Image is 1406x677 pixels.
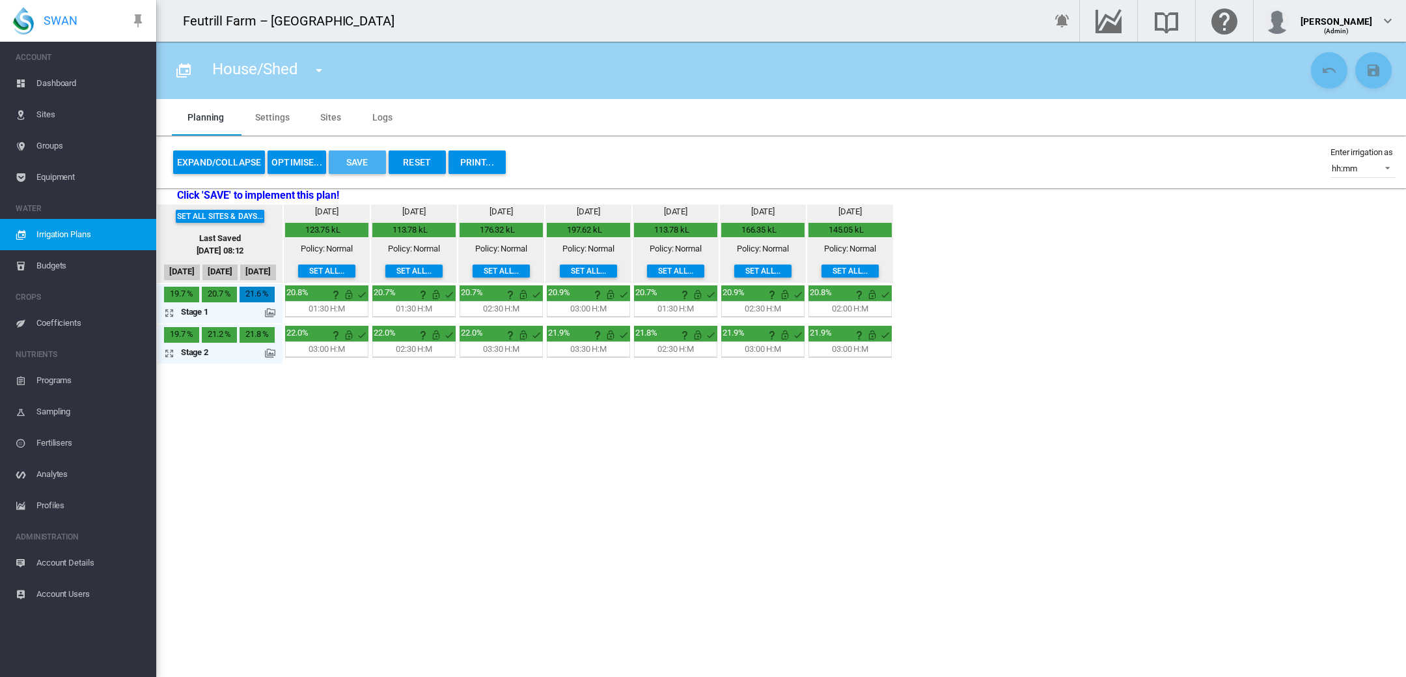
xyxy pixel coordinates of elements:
div: [DATE] [751,206,775,218]
md-icon: This is normally a water-on day for this site [529,327,544,343]
span: Sampling [36,396,146,427]
md-icon: This is normally a water-on day for this site [354,287,370,302]
div: Policy: Normal [562,243,614,255]
button: Date: 15 Oct SMB Target: 15 ~ 22 % Volume: 49.88 kL 100% = 4.5 mm Irrigation Area: 1.330 Ha [677,327,690,340]
span: Logs [372,112,393,122]
span: (Admin) [1324,27,1349,35]
md-icon: This irrigation is unlocked and so can be amended by the optimiser. Click here to lock it [777,327,793,343]
div: Initial planned application 4.5 mm [723,327,751,339]
div: House/Shed [200,52,348,89]
div: Fri, 10 Oct 2025 [240,287,275,302]
div: Initial planned application 4.5 mm [810,327,838,339]
button: Save Changes [1355,52,1392,89]
div: 02:30 H:M [745,303,781,315]
md-icon: icon-arrow-expand [164,305,180,321]
button: Click to go to full list of plans [171,57,197,83]
div: Fri, 10 Oct 2025 [240,327,275,343]
md-icon: Search the knowledge base [1151,13,1182,29]
md-icon: icon-help [677,287,693,302]
div: Initial planned application 5.3 mm [461,327,489,339]
div: [DATE] [402,206,426,218]
img: SWAN-Landscape-Logo-Colour-drop.png [13,7,34,35]
md-icon: icon-help [328,287,344,302]
span: Fertilisers [36,427,146,459]
md-icon: This irrigation is unlocked and so can be amended by the optimiser. Click here to lock it [864,327,880,343]
div: Policy: Normal [475,243,527,255]
div: 03:00 H:M [309,343,345,355]
span: WATER [16,198,146,219]
md-icon: icon-bell-ring [1054,13,1070,29]
md-icon: icon-content-save [1366,63,1381,78]
div: Wed, 8 Oct 2025 [164,287,199,302]
button: Date: 13 Oct SMB Target: 15 ~ 21 % Volume: 106.50 kL 100% = 4.5 mm Irrigation Area: 2.840 Ha [503,287,516,300]
span: Programs [36,365,146,396]
button: Set all sites & days... [176,210,265,223]
md-icon: This is normally a water-on day for this site [354,327,370,343]
button: Date: 11 Oct SMB Target: 15 ~ 21 % Volume: 63.90 kL 100% = 4.5 mm Irrigation Area: 2.840 Ha [328,287,341,300]
button: Set all... [647,265,704,278]
span: Account Details [36,547,146,579]
md-icon: icon-help [415,327,431,343]
div: 03:00 H:M [832,343,868,355]
md-icon: This is normally a water-on day for this site [790,327,806,343]
md-icon: icon-pin [130,13,146,29]
button: Date: 14 Oct SMB Target: 15 ~ 21 % Volume: 127.80 kL 100% = 4.5 mm Irrigation Area: 2.840 Ha [590,287,603,300]
button: Date: 12 Oct SMB Target: 15 ~ 22 % Volume: 49.88 kL 100% = 4.5 mm Irrigation Area: 1.330 Ha [415,327,428,340]
span: Budgets [36,250,146,281]
div: 166.35 kL [723,224,795,236]
div: hh:mm [1332,164,1357,173]
md-icon: This irrigation is unlocked and so can be amended by the optimiser. Click here to lock it [690,287,706,302]
md-icon: This irrigation is unlocked and so can be amended by the optimiser. Click here to lock it [428,287,444,302]
div: Initial planned application 5.3 mm [548,327,577,339]
md-icon: icon-help [851,327,867,343]
md-icon: This irrigation is unlocked and so can be amended by the optimiser. Click here to lock it [341,327,357,343]
div: Initial planned application 4.5 mm [286,327,315,339]
div: 03:00 H:M [745,343,781,355]
md-icon: This irrigation is unlocked and so can be amended by the optimiser. Click here to lock it [428,327,444,343]
md-icon: icon-help [503,327,518,343]
button: Save [329,151,386,174]
md-icon: This irrigation is unlocked and so can be amended by the optimiser. Click here to lock it [341,287,357,302]
div: Policy: Normal [301,243,353,255]
md-icon: icon-help [590,287,605,302]
md-icon: This irrigation is unlocked and so can be amended by the optimiser. Click here to lock it [603,287,618,302]
button: Set all... [560,265,617,278]
div: 145.05 kL [810,224,883,236]
md-icon: icon-calendar-multiple [176,63,191,78]
div: Initial planned application 3.8 mm [374,327,402,339]
span: Equipment [36,162,146,193]
span: Analytes [36,459,146,490]
md-icon: This is normally a water-on day for this site [790,287,806,302]
div: Thu, 9 Oct 2025 [202,287,237,302]
div: Initial planned application 3.8 mm [723,287,751,298]
div: 01:30 H:M [309,303,345,315]
div: Click 'SAVE' to implement this plan! [156,188,1406,203]
div: 02:30 H:M [657,343,694,355]
button: icon-bell-ring [1049,8,1075,34]
span: CROPS [16,287,146,308]
div: Initial planned application 3.8 mm [461,287,489,298]
div: 02:30 H:M [483,303,519,315]
div: 03:30 H:M [483,343,519,355]
span: Profiles [36,490,146,521]
md-icon: This is normally a water-on day for this site [703,327,719,343]
button: Set all... [473,265,530,278]
md-icon: Go to the Data Hub [1093,13,1124,29]
div: 113.78 kL [635,224,708,236]
md-icon: This is normally a water-on day for this site [877,287,893,302]
button: Date: 15 Oct SMB Target: 15 ~ 21 % Volume: 63.90 kL 100% = 4.5 mm Irrigation Area: 2.840 Ha [677,287,690,300]
div: [DATE] [838,206,862,218]
button: PRINT... [448,151,506,174]
md-tab-item: Settings [240,99,305,136]
div: 03:30 H:M [570,343,607,355]
md-icon: This is normally a water-on day for this site [529,287,544,302]
div: [DATE] [315,206,338,218]
span: ADMINISTRATION [16,526,146,547]
span: ACCOUNT [16,47,146,68]
button: Expand/Collapse [173,151,265,174]
button: Date: 16 Oct SMB Target: 15 ~ 22 % Volume: 59.85 kL 100% = 4.5 mm Irrigation Area: 1.330 Ha [764,327,777,340]
button: Set all... [385,265,443,278]
md-icon: icon-help [764,287,780,302]
md-icon: icon-chevron-down [1380,13,1396,29]
md-icon: icon-help [415,287,431,302]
